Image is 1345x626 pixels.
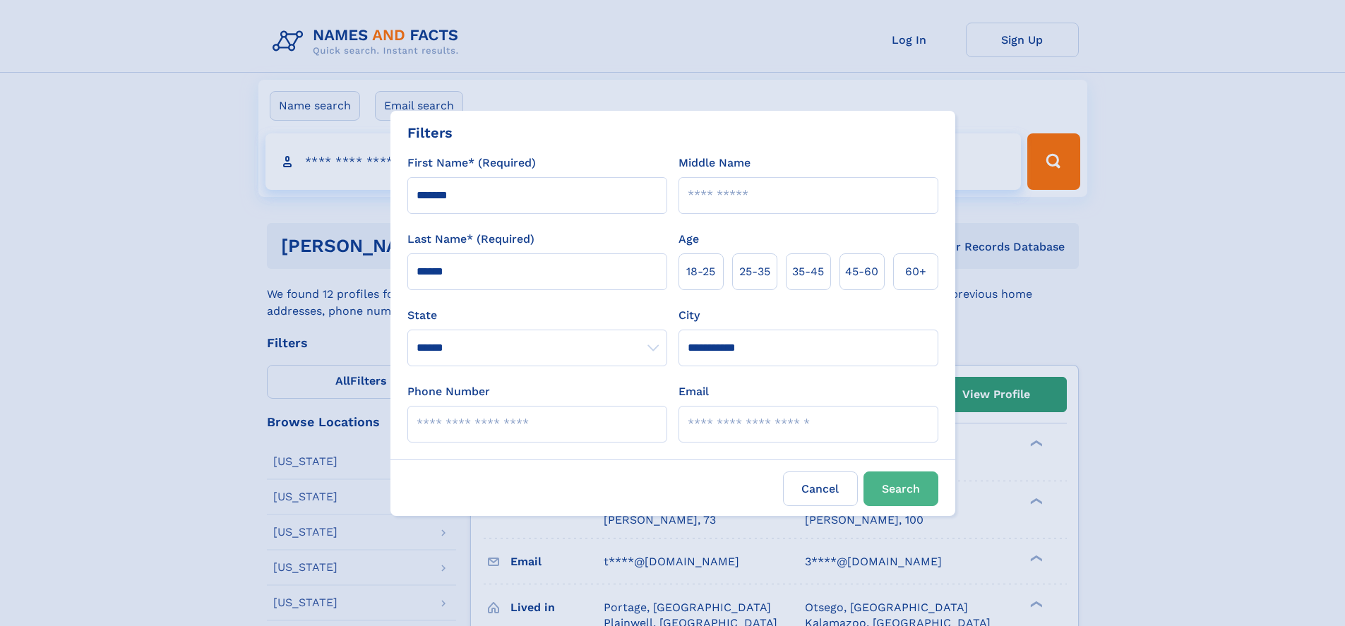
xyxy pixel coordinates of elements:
span: 60+ [905,263,926,280]
label: Last Name* (Required) [407,231,534,248]
label: First Name* (Required) [407,155,536,171]
div: Filters [407,122,453,143]
label: Phone Number [407,383,490,400]
label: Cancel [783,471,858,506]
label: Email [679,383,709,400]
button: Search [863,471,938,506]
span: 18‑25 [686,263,715,280]
label: City [679,307,700,324]
span: 25‑35 [739,263,770,280]
label: Age [679,231,699,248]
span: 45‑60 [845,263,878,280]
span: 35‑45 [792,263,824,280]
label: State [407,307,667,324]
label: Middle Name [679,155,751,171]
